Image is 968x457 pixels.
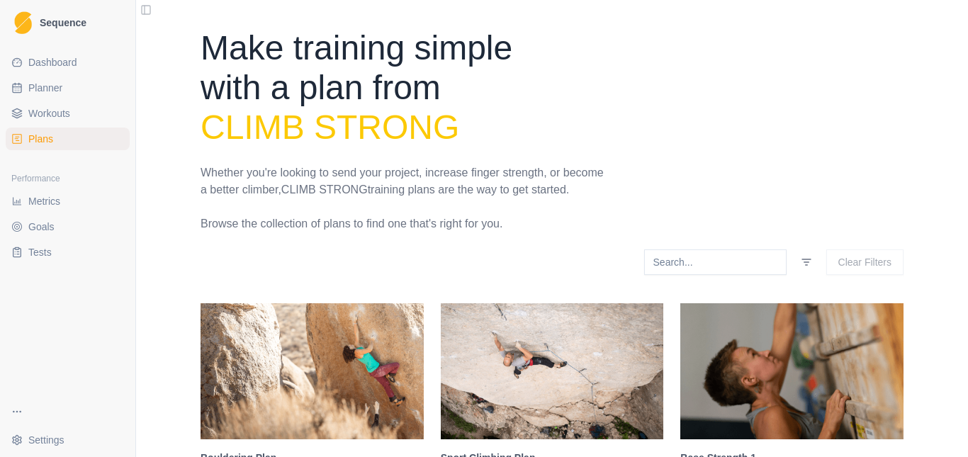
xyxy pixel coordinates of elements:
[201,28,609,147] h1: Make training simple with a plan from
[201,164,609,198] p: Whether you're looking to send your project, increase finger strength, or become a better climber...
[6,102,130,125] a: Workouts
[40,18,86,28] span: Sequence
[28,81,62,95] span: Planner
[6,128,130,150] a: Plans
[14,11,32,35] img: Logo
[644,249,787,275] input: Search...
[6,429,130,451] button: Settings
[6,215,130,238] a: Goals
[6,167,130,190] div: Performance
[201,215,609,232] p: Browse the collection of plans to find one that's right for you.
[6,6,130,40] a: LogoSequence
[28,220,55,234] span: Goals
[201,303,424,439] img: Bouldering Plan
[6,77,130,99] a: Planner
[28,55,77,69] span: Dashboard
[28,194,60,208] span: Metrics
[6,241,130,264] a: Tests
[28,106,70,120] span: Workouts
[441,303,664,439] img: Sport Climbing Plan
[680,303,904,439] img: Base Strength 1
[28,132,53,146] span: Plans
[6,51,130,74] a: Dashboard
[201,108,459,146] span: Climb Strong
[28,245,52,259] span: Tests
[281,184,368,196] span: Climb Strong
[6,190,130,213] a: Metrics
